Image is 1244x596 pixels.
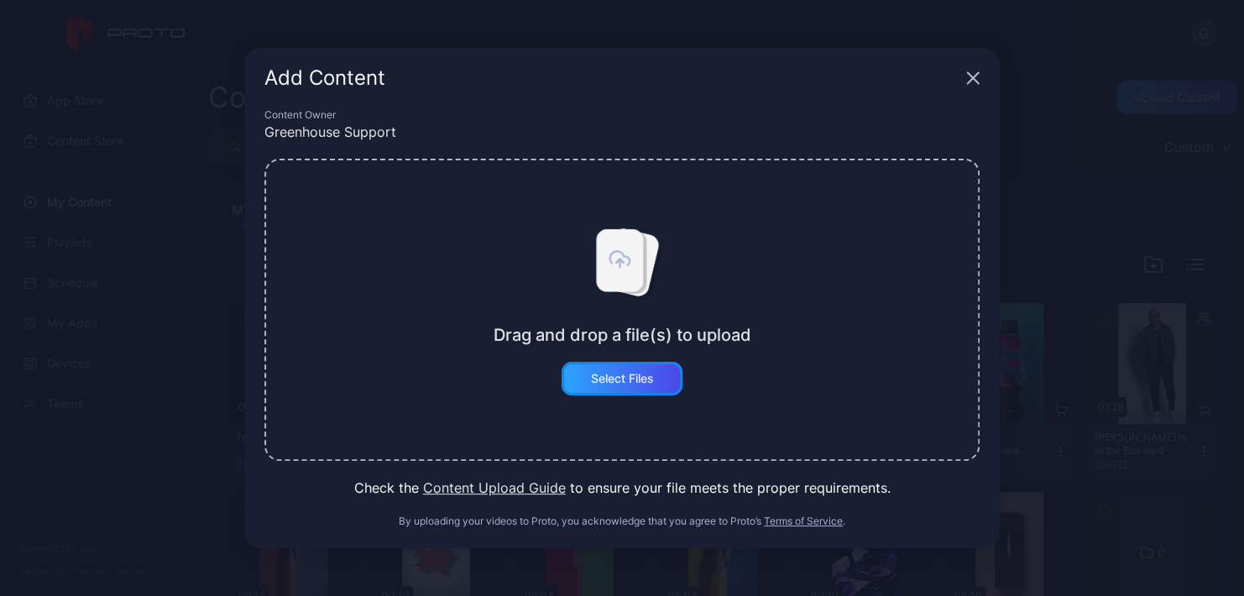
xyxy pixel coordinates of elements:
[264,108,980,122] div: Content Owner
[562,362,682,395] button: Select Files
[494,325,751,345] div: Drag and drop a file(s) to upload
[264,515,980,528] div: By uploading your videos to Proto, you acknowledge that you agree to Proto’s .
[264,478,980,498] div: Check the to ensure your file meets the proper requirements.
[264,68,959,88] div: Add Content
[264,122,980,142] div: Greenhouse Support
[423,478,566,498] button: Content Upload Guide
[764,515,843,528] button: Terms of Service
